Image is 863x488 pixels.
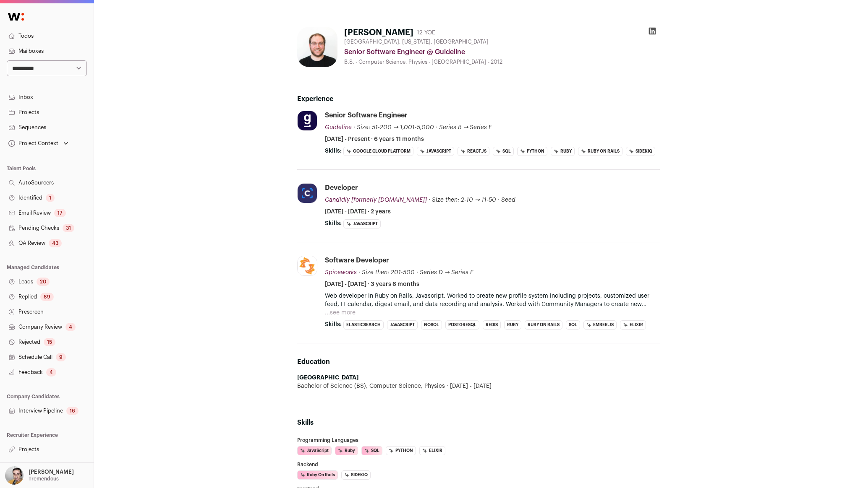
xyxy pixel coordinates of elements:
[29,475,59,482] p: Tremendous
[29,469,74,475] p: [PERSON_NAME]
[40,293,54,301] div: 89
[297,470,338,480] li: Ruby on Rails
[63,224,74,232] div: 31
[46,368,56,376] div: 4
[44,338,55,346] div: 15
[297,438,660,443] h3: Programming Languages
[551,147,575,156] li: Ruby
[5,466,24,485] img: 144000-medium_jpg
[429,197,496,203] span: · Size then: 2-10 → 11-50
[298,184,317,203] img: b5fef473b4015691e909602266982b4eb883cfae9eeee72036bf8de53a516d60.jpg
[325,125,352,130] span: Guideline
[626,147,655,156] li: Sidekiq
[344,59,660,65] div: B.S. - Computer Science, Physics - [GEOGRAPHIC_DATA] - 2012
[49,239,62,247] div: 43
[3,466,76,485] button: Open dropdown
[65,323,76,331] div: 4
[325,219,342,228] span: Skills:
[325,183,358,192] div: Developer
[344,47,660,57] div: Senior Software Engineer @ Guideline
[517,147,547,156] li: Python
[417,29,435,37] div: 12 YOE
[7,138,70,149] button: Open dropdown
[436,123,437,132] span: ·
[325,111,408,120] div: Senior Software Engineer
[493,147,514,156] li: SQL
[343,219,381,228] li: JavaScript
[297,418,660,428] h2: Skills
[417,147,454,156] li: JavaScript
[498,196,499,204] span: ·
[341,470,371,480] li: Sidekiq
[297,94,660,104] h2: Experience
[387,320,418,330] li: JavaScript
[343,320,384,330] li: Elasticsearch
[566,320,580,330] li: SQL
[420,270,473,275] span: Series D → Series E
[325,256,389,265] div: Software Developer
[344,39,489,45] span: [GEOGRAPHIC_DATA], [US_STATE], [GEOGRAPHIC_DATA]
[297,357,660,367] h2: Education
[54,209,66,217] div: 17
[298,256,317,275] img: d3d76c073bf0e85a064dcb764be0eb0b9d192ba06ed843a02d7bee9885a7793e.jpg
[419,446,445,455] li: Elixir
[325,320,342,329] span: Skills:
[325,270,357,275] span: Spiceworks
[483,320,501,330] li: Redis
[297,462,660,467] h3: Backend
[361,446,382,455] li: SQL
[325,208,391,216] span: [DATE] - [DATE] · 2 years
[525,320,562,330] li: Ruby on Rails
[37,278,50,286] div: 20
[297,27,337,67] img: ff22eb7945695497081fa2b169fd005e4441411123434bf12e193657c5931d8f
[439,125,492,130] span: Series B → Series E
[7,140,58,147] div: Project Context
[56,353,66,361] div: 9
[325,197,427,203] span: Candidly [formerly [DOMAIN_NAME]]
[583,320,617,330] li: Ember.js
[386,446,416,455] li: Python
[344,27,413,39] h1: [PERSON_NAME]
[66,407,78,415] div: 16
[343,147,413,156] li: Google Cloud Platform
[504,320,521,330] li: Ruby
[353,125,434,130] span: · Size: 51-200 → 1,001-5,000
[458,147,489,156] li: React.js
[297,382,660,390] div: Bachelor of Science (BS), Computer Science, Physics
[3,8,29,25] img: Wellfound
[325,147,342,155] span: Skills:
[445,320,479,330] li: PostgreSQL
[297,375,358,381] strong: [GEOGRAPHIC_DATA]
[501,197,515,203] span: Seed
[445,382,492,390] span: [DATE] - [DATE]
[416,268,418,277] span: ·
[620,320,646,330] li: Elixir
[46,194,55,202] div: 1
[297,446,332,455] li: JavaScript
[325,309,356,317] button: ...see more
[325,135,424,143] span: [DATE] - Present · 6 years 11 months
[578,147,622,156] li: Ruby on Rails
[325,280,419,288] span: [DATE] - [DATE] · 3 years 6 months
[325,292,660,309] p: Web developer in Ruby on Rails, Javascript. Worked to create new profile system including project...
[358,270,415,275] span: · Size then: 201-500
[298,111,317,130] img: 9c710e7eb6a12288d1196359300c97069603dc394bd377e4944309d834265f75.jpg
[335,446,358,455] li: Ruby
[421,320,442,330] li: NoSQL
